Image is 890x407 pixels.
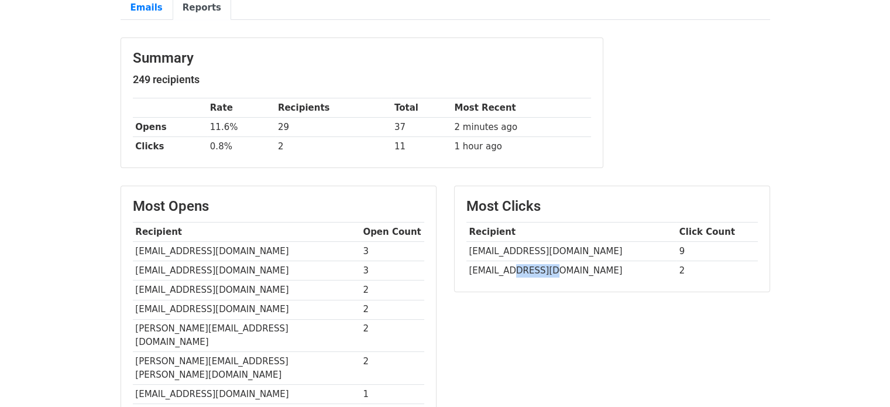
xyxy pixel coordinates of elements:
[275,137,391,156] td: 2
[360,242,424,261] td: 3
[452,137,591,156] td: 1 hour ago
[133,352,360,385] td: [PERSON_NAME][EMAIL_ADDRESS][PERSON_NAME][DOMAIN_NAME]
[133,50,591,67] h3: Summary
[133,281,360,300] td: [EMAIL_ADDRESS][DOMAIN_NAME]
[133,73,591,86] h5: 249 recipients
[452,98,591,118] th: Most Recent
[360,384,424,403] td: 1
[360,319,424,352] td: 2
[133,300,360,319] td: [EMAIL_ADDRESS][DOMAIN_NAME]
[466,261,676,281] td: [EMAIL_ADDRESS][DOMAIN_NAME]
[275,118,391,137] td: 29
[207,98,275,118] th: Rate
[831,351,890,407] div: Widget de chat
[831,351,890,407] iframe: Chat Widget
[466,242,676,261] td: [EMAIL_ADDRESS][DOMAIN_NAME]
[133,261,360,281] td: [EMAIL_ADDRESS][DOMAIN_NAME]
[133,198,424,215] h3: Most Opens
[452,118,591,137] td: 2 minutes ago
[133,384,360,403] td: [EMAIL_ADDRESS][DOMAIN_NAME]
[207,118,275,137] td: 11.6%
[133,137,207,156] th: Clicks
[466,223,676,242] th: Recipient
[360,281,424,300] td: 2
[133,118,207,137] th: Opens
[466,198,758,215] h3: Most Clicks
[391,118,452,137] td: 37
[133,242,360,261] td: [EMAIL_ADDRESS][DOMAIN_NAME]
[676,223,758,242] th: Click Count
[360,352,424,385] td: 2
[207,137,275,156] td: 0.8%
[360,223,424,242] th: Open Count
[360,261,424,281] td: 3
[360,300,424,319] td: 2
[391,137,452,156] td: 11
[275,98,391,118] th: Recipients
[133,223,360,242] th: Recipient
[676,242,758,261] td: 9
[391,98,452,118] th: Total
[676,261,758,281] td: 2
[133,319,360,352] td: [PERSON_NAME][EMAIL_ADDRESS][DOMAIN_NAME]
